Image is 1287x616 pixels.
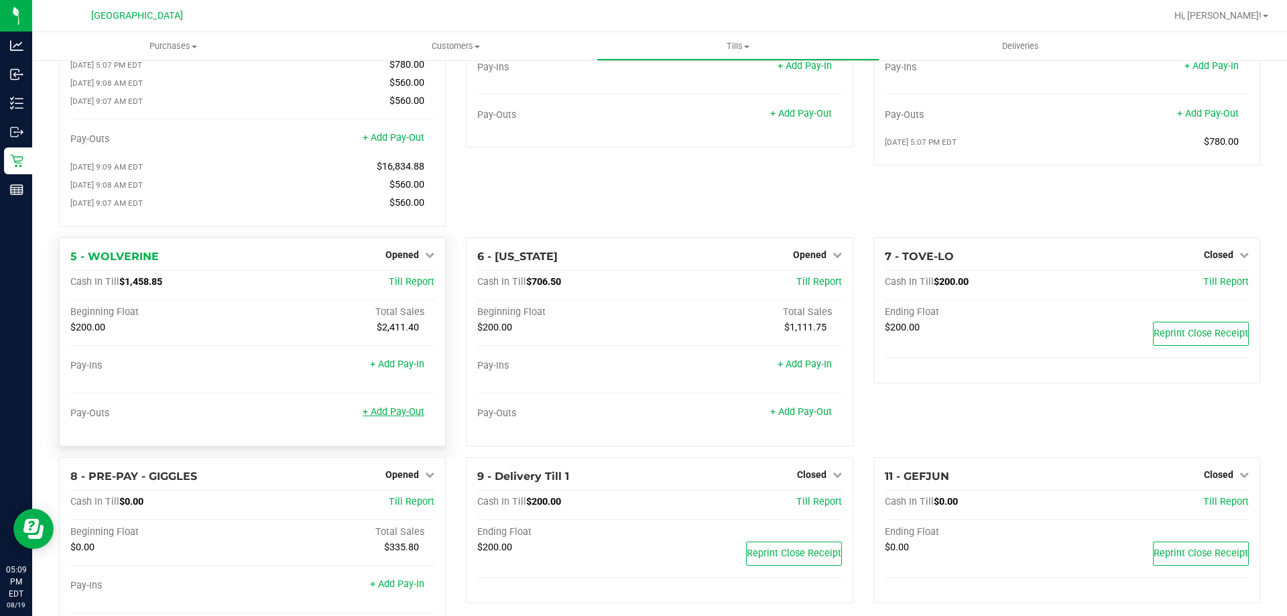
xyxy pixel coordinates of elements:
[885,276,934,288] span: Cash In Till
[1174,10,1262,21] span: Hi, [PERSON_NAME]!
[385,469,419,480] span: Opened
[70,408,253,420] div: Pay-Outs
[1203,496,1249,507] span: Till Report
[119,276,162,288] span: $1,458.85
[389,197,424,208] span: $560.00
[778,60,832,72] a: + Add Pay-In
[885,526,1067,538] div: Ending Float
[1204,136,1239,147] span: $780.00
[389,276,434,288] a: Till Report
[885,62,1067,74] div: Pay-Ins
[70,133,253,145] div: Pay-Outs
[477,109,660,121] div: Pay-Outs
[10,39,23,52] inline-svg: Analytics
[477,276,526,288] span: Cash In Till
[10,68,23,81] inline-svg: Inbound
[934,496,958,507] span: $0.00
[784,322,826,333] span: $1,111.75
[70,180,143,190] span: [DATE] 9:08 AM EDT
[770,108,832,119] a: + Add Pay-Out
[389,496,434,507] a: Till Report
[10,183,23,196] inline-svg: Reports
[885,496,934,507] span: Cash In Till
[10,154,23,168] inline-svg: Retail
[477,250,558,263] span: 6 - [US_STATE]
[70,162,143,172] span: [DATE] 9:09 AM EDT
[885,137,957,147] span: [DATE] 5:07 PM EDT
[477,408,660,420] div: Pay-Outs
[91,10,183,21] span: [GEOGRAPHIC_DATA]
[746,542,842,566] button: Reprint Close Receipt
[70,60,142,70] span: [DATE] 5:07 PM EDT
[477,322,512,333] span: $200.00
[370,578,424,590] a: + Add Pay-In
[778,359,832,370] a: + Add Pay-In
[10,125,23,139] inline-svg: Outbound
[253,306,435,318] div: Total Sales
[70,526,253,538] div: Beginning Float
[363,132,424,143] a: + Add Pay-Out
[1153,322,1249,346] button: Reprint Close Receipt
[526,496,561,507] span: $200.00
[70,360,253,372] div: Pay-Ins
[1154,328,1248,339] span: Reprint Close Receipt
[6,600,26,610] p: 08/19
[70,306,253,318] div: Beginning Float
[597,40,878,52] span: Tills
[389,59,424,70] span: $780.00
[879,32,1162,60] a: Deliveries
[526,276,561,288] span: $706.50
[70,470,197,483] span: 8 - PRE-PAY - GIGGLES
[477,360,660,372] div: Pay-Ins
[70,97,143,106] span: [DATE] 9:07 AM EDT
[885,542,909,553] span: $0.00
[6,564,26,600] p: 05:09 PM EDT
[70,198,143,208] span: [DATE] 9:07 AM EDT
[796,496,842,507] a: Till Report
[1203,276,1249,288] a: Till Report
[370,359,424,370] a: + Add Pay-In
[384,542,419,553] span: $335.80
[70,276,119,288] span: Cash In Till
[793,249,826,260] span: Opened
[385,249,419,260] span: Opened
[70,580,253,592] div: Pay-Ins
[70,78,143,88] span: [DATE] 9:08 AM EDT
[13,509,54,549] iframe: Resource center
[253,526,435,538] div: Total Sales
[1204,469,1233,480] span: Closed
[1184,60,1239,72] a: + Add Pay-In
[885,470,949,483] span: 11 - GEFJUN
[934,276,969,288] span: $200.00
[1177,108,1239,119] a: + Add Pay-Out
[984,40,1057,52] span: Deliveries
[797,469,826,480] span: Closed
[389,95,424,107] span: $560.00
[377,161,424,172] span: $16,834.88
[389,77,424,88] span: $560.00
[389,179,424,190] span: $560.00
[315,40,596,52] span: Customers
[477,496,526,507] span: Cash In Till
[660,306,842,318] div: Total Sales
[119,496,143,507] span: $0.00
[32,40,314,52] span: Purchases
[314,32,597,60] a: Customers
[796,276,842,288] a: Till Report
[597,32,879,60] a: Tills
[885,322,920,333] span: $200.00
[363,406,424,418] a: + Add Pay-Out
[70,496,119,507] span: Cash In Till
[377,322,419,333] span: $2,411.40
[770,406,832,418] a: + Add Pay-Out
[477,62,660,74] div: Pay-Ins
[1204,249,1233,260] span: Closed
[885,306,1067,318] div: Ending Float
[885,109,1067,121] div: Pay-Outs
[885,250,954,263] span: 7 - TOVE-LO
[70,322,105,333] span: $200.00
[477,526,660,538] div: Ending Float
